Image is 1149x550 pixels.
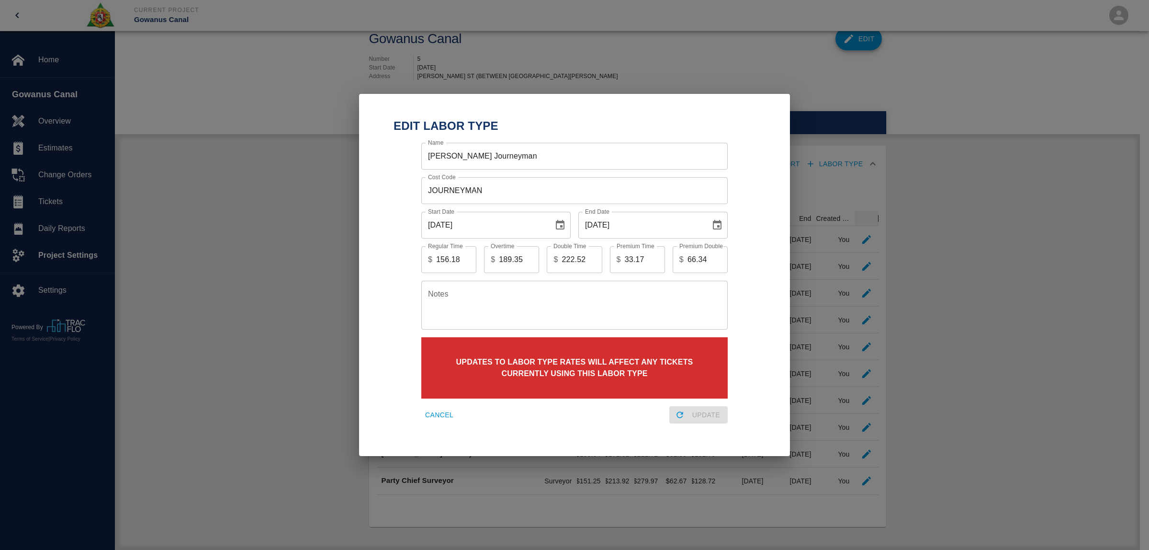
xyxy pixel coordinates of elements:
[491,254,495,265] p: $
[708,216,727,235] button: Choose date, selected date is Oct 31, 2025
[617,254,621,265] p: $
[617,242,654,250] label: Premium Time
[585,207,609,216] label: End Date
[679,254,684,265] p: $
[428,173,456,181] label: Cost Code
[428,242,463,250] label: Regular Time
[1101,504,1149,550] iframe: Chat Widget
[553,242,586,250] label: Double Time
[421,406,457,424] button: Cancel
[382,117,767,135] h2: Edit Labor Type
[428,138,443,147] label: Name
[553,254,558,265] p: $
[433,356,716,379] p: UPDATES TO LABOR TYPE RATES WILL AFFECT ANY TICKETS CURRENTLY USING THIS LABOR TYPE
[428,254,432,265] p: $
[491,242,515,250] label: Overtime
[551,216,570,235] button: Choose date, selected date is Jul 1, 2024
[421,212,547,239] input: mm/dd/yyyy
[578,212,704,239] input: mm/dd/yyyy
[679,242,723,250] label: Premium Double
[428,207,454,216] label: Start Date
